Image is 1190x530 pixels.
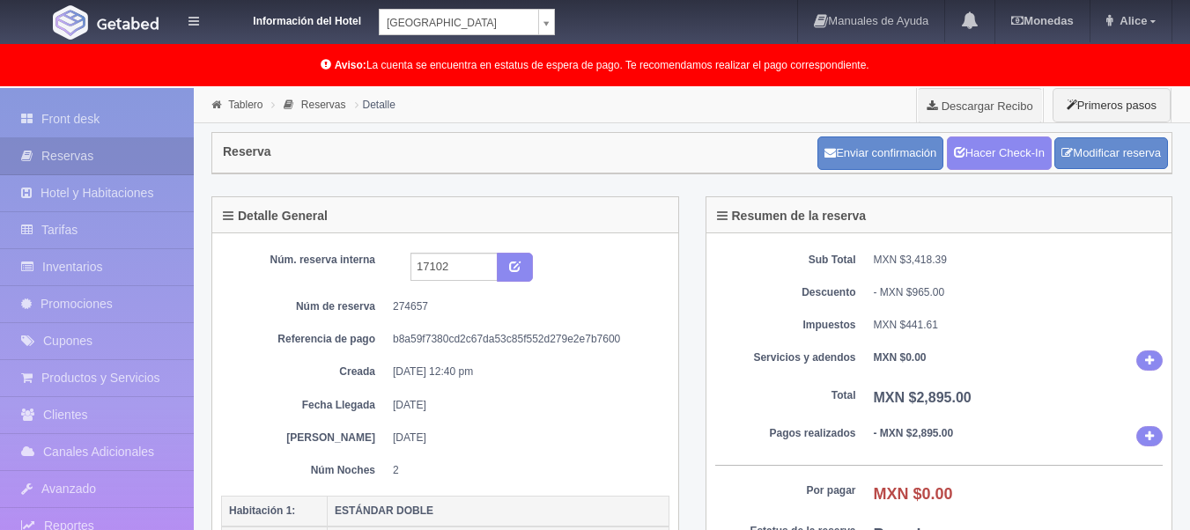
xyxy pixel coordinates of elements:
dt: Información del Hotel [220,9,361,29]
a: Tablero [228,99,262,111]
dt: Sub Total [715,253,856,268]
dd: [DATE] 12:40 pm [393,364,656,379]
dt: Creada [234,364,375,379]
h4: Resumen de la reserva [717,210,867,223]
dd: MXN $3,418.39 [874,253,1164,268]
a: Reservas [301,99,346,111]
dd: 2 [393,463,656,478]
dt: Núm. reserva interna [234,253,375,268]
dd: [DATE] [393,398,656,413]
dd: b8a59f7380cd2c67da53c85f552d279e2e7b7600 [393,332,656,347]
dt: Pagos realizados [715,426,856,441]
dt: Total [715,388,856,403]
a: Descargar Recibo [917,88,1043,123]
a: [GEOGRAPHIC_DATA] [379,9,555,35]
a: Modificar reserva [1054,137,1168,170]
dd: [DATE] [393,431,656,445]
a: Hacer Check-In [947,136,1052,170]
h4: Reserva [223,145,271,158]
h4: Detalle General [223,210,328,223]
b: Aviso: [335,59,366,71]
dt: Descuento [715,285,856,300]
b: MXN $2,895.00 [874,390,972,405]
dt: Servicios y adendos [715,350,856,365]
th: ESTÁNDAR DOBLE [328,496,669,526]
dt: Núm Noches [234,463,375,478]
dt: Por pagar [715,483,856,498]
b: MXN $0.00 [874,351,927,364]
dt: Núm de reserva [234,299,375,314]
img: Getabed [97,17,159,30]
span: [GEOGRAPHIC_DATA] [387,10,531,36]
b: MXN $0.00 [874,485,953,503]
b: Monedas [1011,14,1073,27]
b: - MXN $2,895.00 [874,427,954,439]
li: Detalle [351,96,400,113]
button: Primeros pasos [1053,88,1171,122]
dd: MXN $441.61 [874,318,1164,333]
span: Alice [1115,14,1147,27]
dd: 274657 [393,299,656,314]
button: Enviar confirmación [817,136,943,170]
dt: [PERSON_NAME] [234,431,375,445]
dt: Referencia de pago [234,332,375,347]
dt: Impuestos [715,318,856,333]
div: - MXN $965.00 [874,285,1164,300]
dt: Fecha Llegada [234,398,375,413]
b: Habitación 1: [229,504,295,517]
img: Getabed [53,5,88,40]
